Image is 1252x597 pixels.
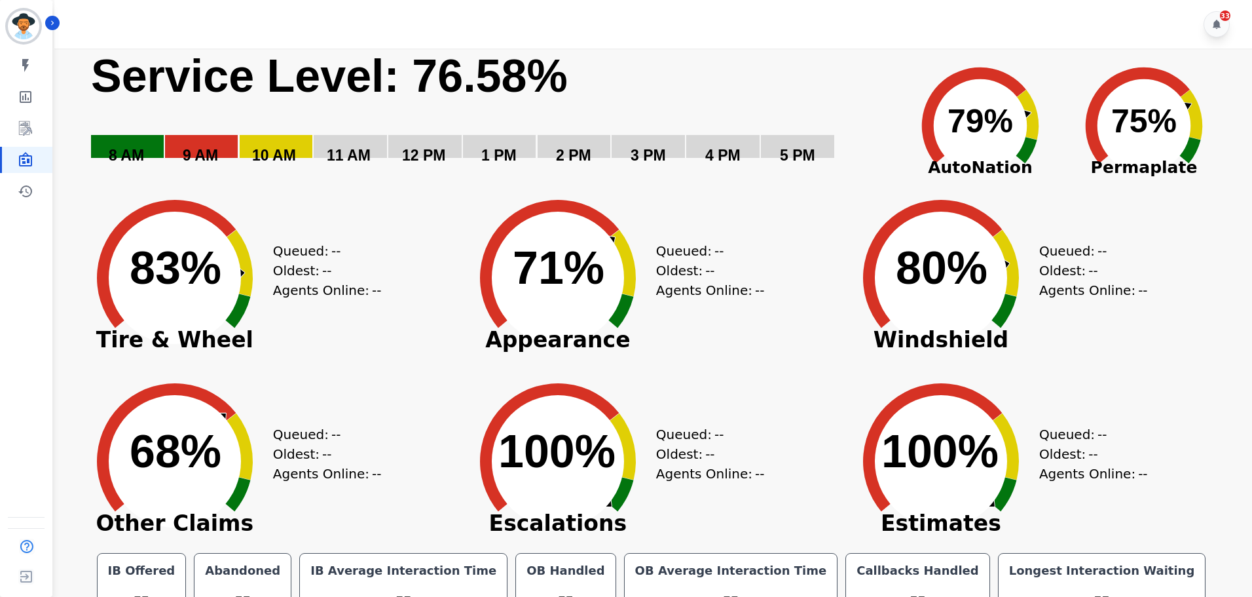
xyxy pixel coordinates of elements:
[1220,10,1230,21] div: 33
[896,242,987,294] text: 80%
[77,517,273,530] span: Other Claims
[183,147,218,164] text: 9 AM
[898,155,1062,180] span: AutoNation
[327,147,371,164] text: 11 AM
[273,464,384,484] div: Agents Online:
[1088,261,1097,280] span: --
[109,147,144,164] text: 8 AM
[202,562,283,580] div: Abandoned
[633,562,830,580] div: OB Average Interaction Time
[1039,241,1137,261] div: Queued:
[656,444,754,464] div: Oldest:
[1039,280,1151,300] div: Agents Online:
[780,147,815,164] text: 5 PM
[714,241,724,261] span: --
[1097,241,1107,261] span: --
[656,261,754,280] div: Oldest:
[322,444,331,464] span: --
[705,261,714,280] span: --
[460,517,656,530] span: Escalations
[524,562,607,580] div: OB Handled
[91,50,568,102] text: Service Level: 76.58%
[273,425,371,444] div: Queued:
[130,426,221,477] text: 68%
[90,48,896,183] svg: Service Level: 0%
[948,103,1013,140] text: 79%
[8,10,39,42] img: Bordered avatar
[105,562,178,580] div: IB Offered
[273,261,371,280] div: Oldest:
[130,242,221,294] text: 83%
[331,425,341,444] span: --
[656,425,754,444] div: Queued:
[1039,464,1151,484] div: Agents Online:
[1111,103,1177,140] text: 75%
[1039,261,1137,280] div: Oldest:
[656,241,754,261] div: Queued:
[755,280,764,300] span: --
[322,261,331,280] span: --
[755,464,764,484] span: --
[1138,280,1147,300] span: --
[1088,444,1097,464] span: --
[705,444,714,464] span: --
[1006,562,1198,580] div: Longest Interaction Waiting
[854,562,982,580] div: Callbacks Handled
[881,426,999,477] text: 100%
[481,147,517,164] text: 1 PM
[331,241,341,261] span: --
[631,147,666,164] text: 3 PM
[843,334,1039,347] span: Windshield
[1039,444,1137,464] div: Oldest:
[460,334,656,347] span: Appearance
[273,241,371,261] div: Queued:
[77,334,273,347] span: Tire & Wheel
[705,147,741,164] text: 4 PM
[843,517,1039,530] span: Estimates
[498,426,616,477] text: 100%
[1062,155,1226,180] span: Permaplate
[372,280,381,300] span: --
[372,464,381,484] span: --
[556,147,591,164] text: 2 PM
[656,280,767,300] div: Agents Online:
[1097,425,1107,444] span: --
[273,280,384,300] div: Agents Online:
[252,147,296,164] text: 10 AM
[308,562,499,580] div: IB Average Interaction Time
[656,464,767,484] div: Agents Online:
[273,444,371,464] div: Oldest:
[1138,464,1147,484] span: --
[1039,425,1137,444] div: Queued:
[513,242,604,294] text: 71%
[402,147,445,164] text: 12 PM
[714,425,724,444] span: --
